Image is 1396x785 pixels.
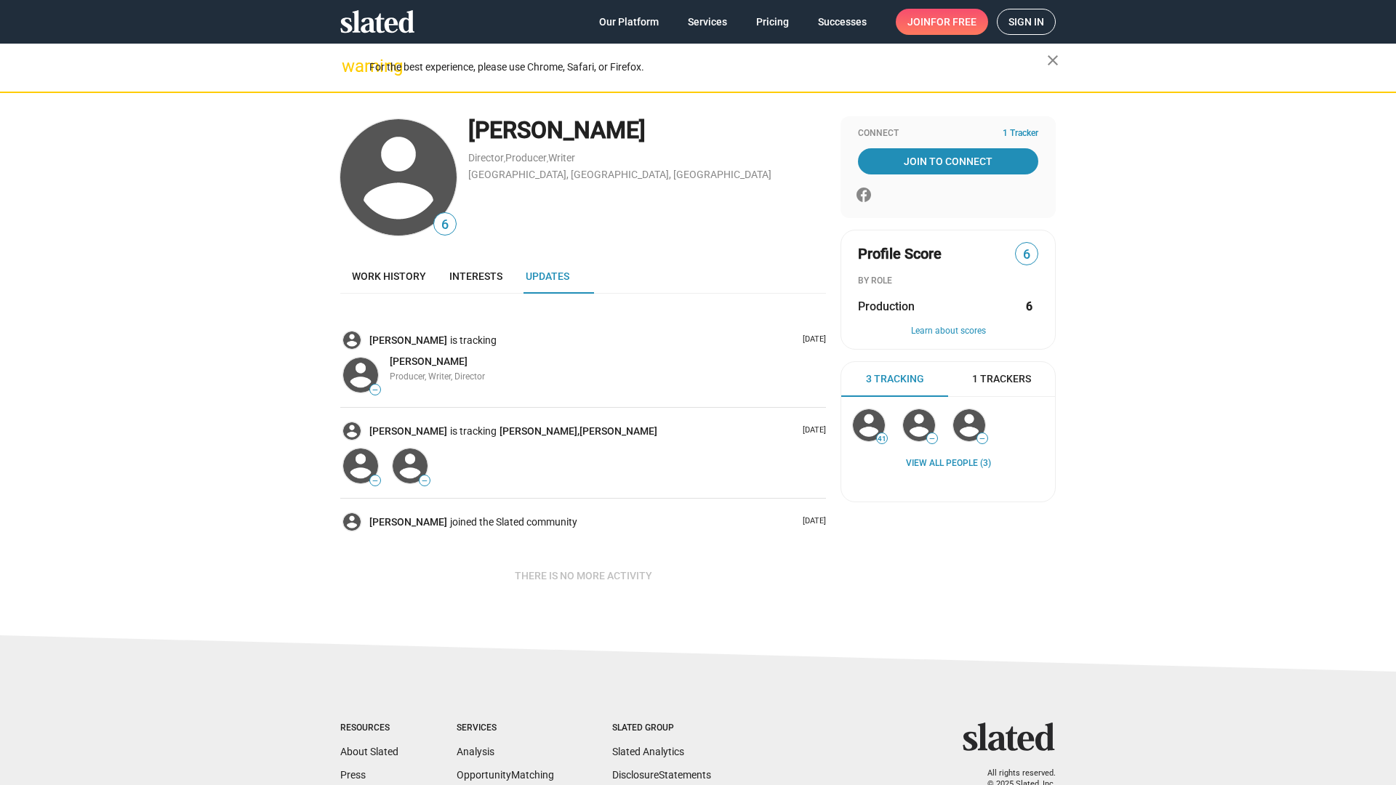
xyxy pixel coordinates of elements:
span: — [370,477,380,485]
div: [PERSON_NAME] [468,115,826,146]
a: View all People (3) [906,458,991,470]
a: Services [676,9,739,35]
p: [DATE] [797,334,826,345]
div: BY ROLE [858,275,1038,287]
a: Successes [806,9,878,35]
mat-icon: warning [342,57,359,75]
div: Slated Group [612,722,711,734]
a: [PERSON_NAME] [390,355,468,369]
span: — [927,435,937,443]
a: Press [340,769,366,781]
a: Slated Analytics [612,746,684,757]
button: There is no more activity [503,563,664,589]
span: Interests [449,270,502,282]
span: 1 Trackers [972,372,1031,386]
a: OpportunityMatching [457,769,554,781]
a: [GEOGRAPHIC_DATA], [GEOGRAPHIC_DATA], [GEOGRAPHIC_DATA] [468,169,771,180]
span: Sign in [1008,9,1044,34]
span: , [504,155,505,163]
a: Join To Connect [858,148,1038,174]
span: Join [907,9,976,35]
a: Work history [340,259,438,294]
span: [PERSON_NAME] [390,355,468,367]
span: joined the Slated community [450,515,580,529]
a: Analysis [457,746,494,757]
span: Producer, Writer, Director [390,371,485,382]
span: Production [858,299,915,314]
a: Writer [548,152,575,164]
span: Join To Connect [861,148,1035,174]
span: — [977,435,987,443]
strong: 6 [1026,299,1032,314]
a: Updates [514,259,581,294]
a: [PERSON_NAME] [369,424,450,438]
a: [PERSON_NAME] [369,515,450,529]
span: There is no more activity [515,563,652,589]
span: 3 Tracking [866,372,924,386]
a: Producer [505,152,547,164]
span: 6 [434,215,456,235]
a: Interests [438,259,514,294]
a: Pricing [745,9,801,35]
span: Updates [526,270,569,282]
span: Work history [352,270,426,282]
a: [PERSON_NAME] [369,334,450,347]
span: is tracking [450,334,500,347]
span: , [547,155,548,163]
a: Director [468,152,504,164]
span: [PERSON_NAME] [579,425,657,437]
p: [DATE] [797,516,826,527]
div: Services [457,722,554,734]
span: — [370,386,380,394]
a: [PERSON_NAME] [579,424,657,438]
a: Our Platform [587,9,670,35]
span: — [420,477,430,485]
span: 41 [877,435,887,443]
span: Pricing [756,9,789,35]
a: DisclosureStatements [612,769,711,781]
span: [PERSON_NAME], [500,425,579,437]
p: [DATE] [797,425,826,436]
span: Successes [818,9,867,35]
div: Connect [858,128,1038,140]
span: Profile Score [858,244,942,264]
a: About Slated [340,746,398,757]
span: Services [688,9,727,35]
div: Resources [340,722,398,734]
span: 1 Tracker [1003,128,1038,140]
a: Sign in [997,9,1056,35]
span: Our Platform [599,9,659,35]
span: 6 [1016,245,1038,265]
a: [PERSON_NAME], [500,424,579,438]
span: is tracking [450,424,500,438]
mat-icon: close [1044,52,1062,69]
a: Joinfor free [896,9,988,35]
div: For the best experience, please use Chrome, Safari, or Firefox. [369,57,1047,77]
span: for free [931,9,976,35]
button: Learn about scores [858,326,1038,337]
